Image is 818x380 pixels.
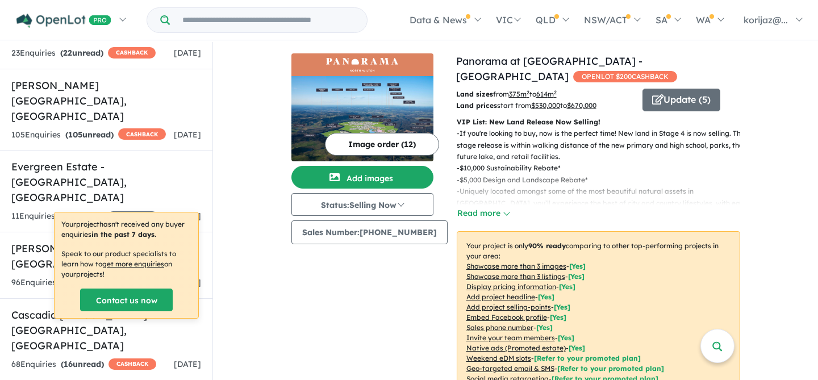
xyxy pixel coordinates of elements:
button: Image order (12) [325,133,439,156]
span: CASHBACK [108,358,156,370]
span: to [529,90,557,98]
b: 90 % ready [528,241,566,250]
span: [ Yes ] [568,272,585,281]
span: OPENLOT $ 200 CASHBACK [573,71,677,82]
u: 614 m [536,90,557,98]
span: [DATE] [174,130,201,140]
div: 96 Enquir ies [11,276,156,290]
span: 16 [64,359,73,369]
h5: Cascadia [PERSON_NAME][GEOGRAPHIC_DATA] , [GEOGRAPHIC_DATA] [11,307,201,353]
span: [DATE] [174,211,201,221]
div: 23 Enquir ies [11,47,156,60]
div: 11 Enquir ies [11,210,158,223]
p: VIP List: New Land Release Now Selling! [457,116,740,128]
span: [Yes] [569,344,585,352]
span: [Refer to your promoted plan] [557,364,664,373]
button: Update (5) [642,89,720,111]
span: 22 [63,48,72,58]
p: Your project hasn't received any buyer enquiries [61,219,191,240]
p: - If you're looking to buy, now is the perfect time! New land in Stage 4 is now selling. This sta... [457,128,749,162]
button: Status:Selling Now [291,193,433,216]
u: Display pricing information [466,282,556,291]
p: - $10,000 Sustainability Rebate* [457,162,749,174]
span: [ Yes ] [569,262,586,270]
strong: ( unread) [65,130,114,140]
span: CASHBACK [108,47,156,59]
a: Panorama at North Wilton Estate - Wilton LogoPanorama at North Wilton Estate - Wilton [291,53,433,161]
u: Geo-targeted email & SMS [466,364,554,373]
img: Panorama at North Wilton Estate - Wilton [291,76,433,161]
sup: 2 [554,89,557,95]
span: [ Yes ] [554,303,570,311]
img: Panorama at North Wilton Estate - Wilton Logo [296,58,429,72]
span: [DATE] [174,359,201,369]
span: [DATE] [174,48,201,58]
button: Sales Number:[PHONE_NUMBER] [291,220,448,244]
button: Add images [291,166,433,189]
span: [ Yes ] [550,313,566,321]
span: 105 [68,130,82,140]
a: Panorama at [GEOGRAPHIC_DATA] - [GEOGRAPHIC_DATA] [456,55,642,83]
p: Speak to our product specialists to learn how to on your projects ! [61,249,191,279]
strong: ( unread) [61,359,104,369]
b: Land sizes [456,90,493,98]
p: - Uniquely located amongst some of the most beautiful natural assets in [GEOGRAPHIC_DATA], you’ll... [457,186,749,232]
span: [ Yes ] [558,333,574,342]
b: Land prices [456,101,497,110]
span: 11 [62,211,72,221]
strong: ( unread) [60,48,103,58]
u: Sales phone number [466,323,533,332]
u: Showcase more than 3 listings [466,272,565,281]
span: CASHBACK [118,128,166,140]
u: Native ads (Promoted estate) [466,344,566,352]
u: 375 m [509,90,529,98]
span: korijaz@... [744,14,788,26]
a: Contact us now [80,289,173,311]
span: [ Yes ] [538,293,554,301]
u: Weekend eDM slots [466,354,531,362]
u: $ 670,000 [567,101,596,110]
h5: [PERSON_NAME][GEOGRAPHIC_DATA] , [GEOGRAPHIC_DATA] [11,78,201,124]
p: start from [456,100,634,111]
span: [Refer to your promoted plan] [534,354,641,362]
div: 68 Enquir ies [11,358,156,371]
input: Try estate name, suburb, builder or developer [172,8,365,32]
b: in the past 7 days. [91,230,156,239]
p: from [456,89,634,100]
sup: 2 [527,89,529,95]
span: [ Yes ] [536,323,553,332]
h5: Evergreen Estate - [GEOGRAPHIC_DATA] , [GEOGRAPHIC_DATA] [11,159,201,205]
u: $ 530,000 [531,101,560,110]
p: - $5,000 Design and Landscape Rebate* [457,174,749,186]
u: get more enquiries [102,260,164,268]
div: 105 Enquir ies [11,128,166,142]
u: Invite your team members [466,333,555,342]
img: Openlot PRO Logo White [16,14,111,28]
u: Showcase more than 3 images [466,262,566,270]
u: Add project headline [466,293,535,301]
button: Read more [457,207,510,220]
span: 30 % READY [107,211,158,223]
u: Add project selling-points [466,303,551,311]
span: to [560,101,596,110]
strong: ( unread) [60,211,103,221]
h5: [PERSON_NAME] Estate - Vineyard , [GEOGRAPHIC_DATA] [11,241,201,272]
span: [ Yes ] [559,282,575,291]
u: Embed Facebook profile [466,313,547,321]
